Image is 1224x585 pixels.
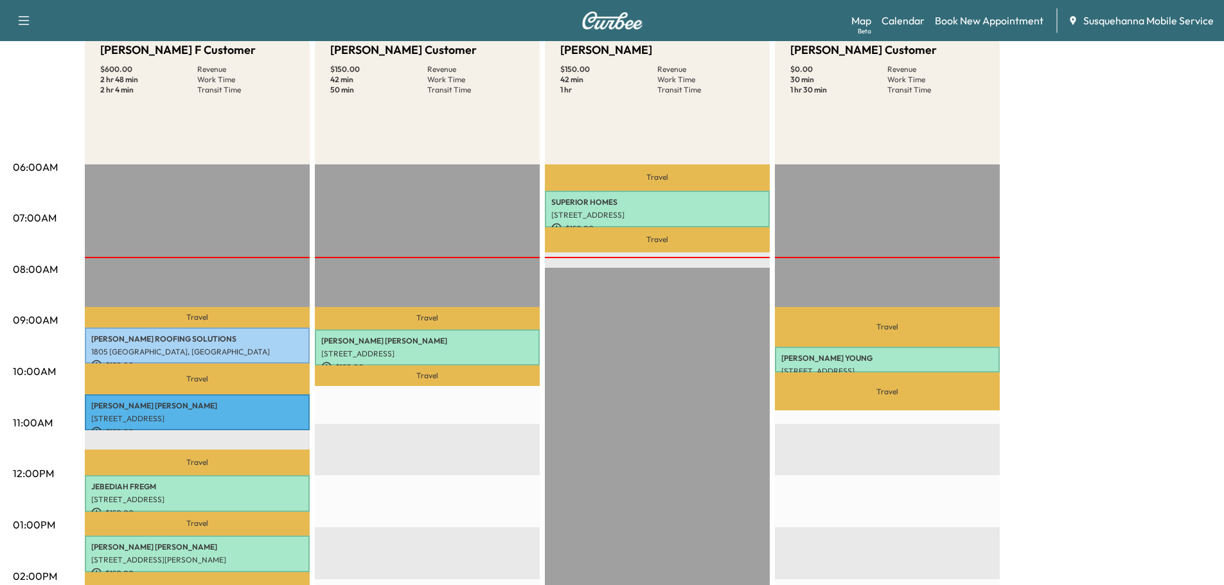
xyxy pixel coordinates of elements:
p: [STREET_ADDRESS] [91,494,303,505]
p: JEBEDIAH FREGM [91,482,303,492]
img: Curbee Logo [581,12,643,30]
p: [PERSON_NAME] [PERSON_NAME] [91,401,303,411]
p: $ 150.00 [91,507,303,519]
p: 10:00AM [13,363,56,379]
p: Travel [85,307,310,327]
p: 2 hr 48 min [100,74,197,85]
a: MapBeta [851,13,871,28]
p: Travel [85,512,310,536]
p: [STREET_ADDRESS] [91,414,303,424]
div: Beta [858,26,871,36]
p: 30 min [790,74,887,85]
p: Transit Time [887,85,984,95]
p: 42 min [330,74,427,85]
p: $ 150.00 [91,360,303,371]
p: 02:00PM [13,568,57,584]
p: $ 150.00 [560,64,657,74]
p: Travel [315,365,540,386]
p: [PERSON_NAME] YOUNG [781,353,993,363]
p: Work Time [427,74,524,85]
a: Calendar [882,13,925,28]
p: Travel [775,307,1000,347]
p: Transit Time [427,85,524,95]
p: $ 150.00 [321,362,533,373]
p: Transit Time [197,85,294,95]
p: SUPERIOR HOMES [551,197,763,207]
p: Travel [85,363,310,394]
p: 12:00PM [13,466,54,481]
p: Revenue [197,64,294,74]
p: 2 hr 4 min [100,85,197,95]
p: [PERSON_NAME] [PERSON_NAME] [321,336,533,346]
p: Transit Time [657,85,754,95]
p: Travel [315,307,540,329]
p: Travel [545,227,770,252]
p: 01:00PM [13,517,55,532]
h5: [PERSON_NAME] Customer [790,41,937,59]
p: Revenue [657,64,754,74]
p: Travel [545,164,770,191]
p: 1 hr [560,85,657,95]
a: Book New Appointment [935,13,1043,28]
p: [PERSON_NAME] [PERSON_NAME] [91,542,303,552]
p: $ 150.00 [91,568,303,579]
h5: [PERSON_NAME] F Customer [100,41,256,59]
p: $ 150.00 [91,426,303,438]
p: 42 min [560,74,657,85]
p: Travel [85,450,310,475]
p: 1 hr 30 min [790,85,887,95]
p: 06:00AM [13,159,58,175]
p: Travel [775,372,1000,410]
p: [STREET_ADDRESS][PERSON_NAME] [91,555,303,565]
h5: [PERSON_NAME] [560,41,652,59]
p: Work Time [887,74,984,85]
p: [PERSON_NAME] ROOFING SOLUTIONS [91,334,303,344]
p: 50 min [330,85,427,95]
span: Susquehanna Mobile Service [1083,13,1214,28]
p: Revenue [887,64,984,74]
p: 11:00AM [13,415,53,430]
p: Work Time [657,74,754,85]
p: $ 150.00 [330,64,427,74]
p: [STREET_ADDRESS] [781,366,993,376]
p: $ 0.00 [790,64,887,74]
p: $ 600.00 [100,64,197,74]
p: Revenue [427,64,524,74]
p: Work Time [197,74,294,85]
p: 09:00AM [13,312,58,327]
p: [STREET_ADDRESS] [321,349,533,359]
p: 1805 [GEOGRAPHIC_DATA], [GEOGRAPHIC_DATA] [91,347,303,357]
p: $ 150.00 [551,223,763,234]
p: 08:00AM [13,261,58,277]
p: [STREET_ADDRESS] [551,210,763,220]
p: 07:00AM [13,210,57,225]
h5: [PERSON_NAME] Customer [330,41,477,59]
